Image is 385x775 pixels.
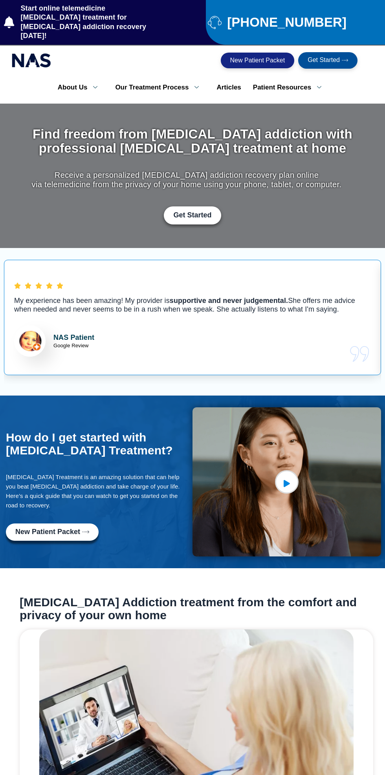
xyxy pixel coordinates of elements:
[221,53,295,68] a: New Patient Packet
[298,52,357,69] a: Get Started
[12,51,51,69] img: national addiction specialists online suboxone clinic - logo
[14,325,46,357] img: Lisa Review for National Addiction Specialists Top Rated Suboxone Clinic
[14,296,371,314] p: My experience has been amazing! My provider is She offers me advice when needed and never seems t...
[53,334,94,341] strong: NAS Patient
[6,523,189,541] div: Fill-out this new patient packet form to get started with Suboxone Treatment
[32,127,354,156] h1: Find freedom from [MEDICAL_DATA] addiction with professional [MEDICAL_DATA] treatment at home
[247,79,333,96] a: Patient Resources
[6,431,189,457] h2: How do I get started with [MEDICAL_DATA] Treatment?
[6,523,99,541] a: New Patient Packet
[32,170,342,189] p: Receive a personalized [MEDICAL_DATA] addiction recovery plan online via telemedicine from the pr...
[20,596,373,622] h2: [MEDICAL_DATA] Addiction treatment from the comfort and privacy of your own home
[15,528,80,536] span: New Patient Packet
[164,206,221,224] a: Get Started
[109,79,211,96] a: Our Treatment Process
[19,4,165,41] span: Start online telemedicine [MEDICAL_DATA] treatment for [MEDICAL_DATA] addiction recovery [DATE]!
[230,57,285,64] span: New Patient Packet
[4,4,165,41] a: Start online telemedicine [MEDICAL_DATA] treatment for [MEDICAL_DATA] addiction recovery [DATE]!
[225,18,346,27] span: [PHONE_NUMBER]
[275,470,299,494] a: video-popup
[170,297,288,305] b: supportive and never judgemental.
[53,343,88,348] span: Google Review
[52,79,110,96] a: About Us
[32,206,354,224] div: Get Started with Suboxone Treatment by filling-out this new patient packet form
[208,15,381,29] a: [PHONE_NUMBER]
[6,472,189,510] p: [MEDICAL_DATA] Treatment is an amazing solution that can help you beat [MEDICAL_DATA] addiction a...
[173,211,211,220] span: Get Started
[211,79,247,96] a: Articles
[308,57,340,64] span: Get Started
